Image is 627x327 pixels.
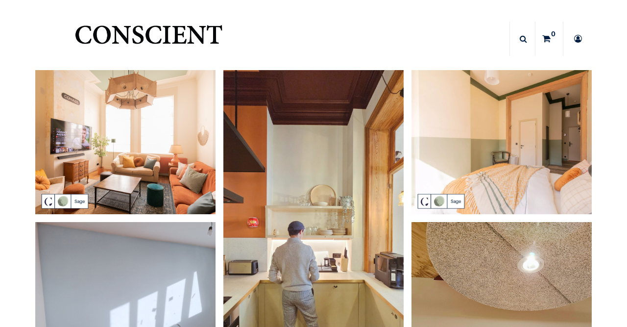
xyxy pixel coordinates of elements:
[535,22,563,56] a: 0
[549,29,558,39] sup: 0
[35,70,216,214] img: peinture vert sauge
[411,70,592,214] img: peinture vert sauge
[73,20,224,58] a: Logo of Conscient
[73,20,224,58] img: Conscient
